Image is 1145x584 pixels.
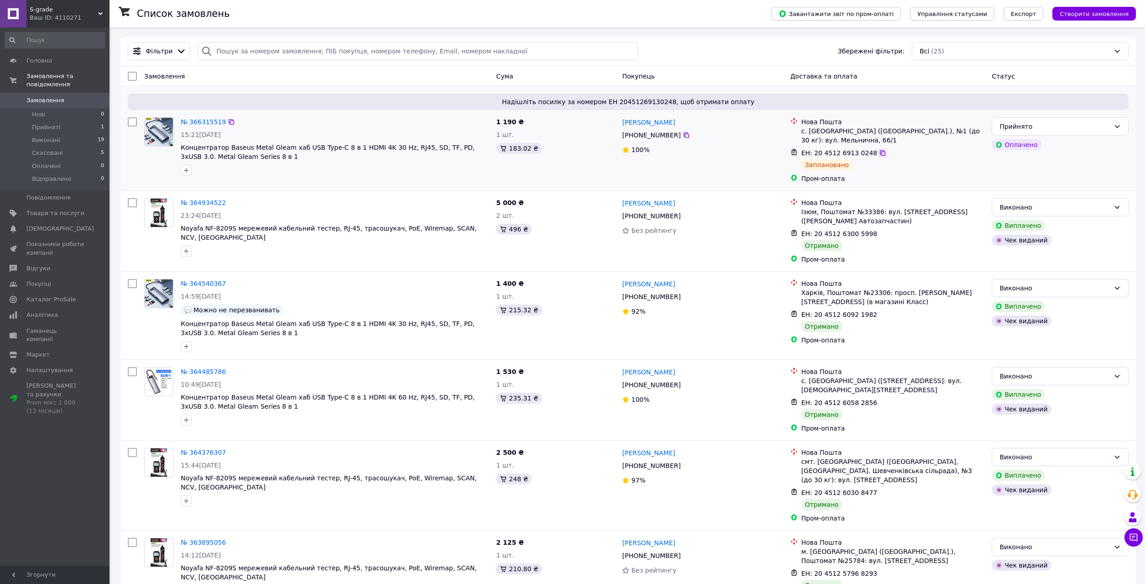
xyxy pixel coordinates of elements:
div: Прийнято [999,121,1110,132]
div: Чек виданий [992,404,1051,415]
span: 100% [631,396,649,403]
div: Нова Пошта [801,538,985,547]
span: Надішліть посилку за номером ЕН 20451269130248, щоб отримати оплату [131,97,1125,106]
span: Noyafa NF-8209S мережевий кабельний тестер, RJ-45, трасошукач, PoE, Wiremap, SCAN, NCV, [GEOGRAPH... [181,474,477,491]
span: 2 125 ₴ [496,539,524,546]
span: 1 шт. [496,381,514,388]
a: [PERSON_NAME] [622,118,675,127]
div: смт. [GEOGRAPHIC_DATA] ([GEOGRAPHIC_DATA], [GEOGRAPHIC_DATA]. Шевченківська сільрада), №3 (до 30 ... [801,457,985,484]
span: 14:59[DATE] [181,293,221,300]
span: 2 500 ₴ [496,449,524,456]
span: Фільтри [146,47,173,56]
div: с. [GEOGRAPHIC_DATA] ([GEOGRAPHIC_DATA].), №1 (до 30 кг): вул. Мельнична, 66/1 [801,126,985,145]
img: Фото товару [145,279,173,308]
a: № 364934522 [181,199,226,206]
a: Noyafa NF-8209S мережевий кабельний тестер, RJ-45, трасошукач, PoE, Wiremap, SCAN, NCV, [GEOGRAPH... [181,564,477,581]
div: Prom мікс 1 000 (13 місяців) [26,399,84,415]
span: 15:21[DATE] [181,131,221,138]
span: Відправлено [32,175,72,183]
a: № 363895056 [181,539,226,546]
button: Чат з покупцем [1124,528,1143,547]
div: Харків, Поштомат №23306: просп. [PERSON_NAME][STREET_ADDRESS] (в магазині Класс) [801,288,985,306]
span: Cума [496,73,513,80]
div: с. [GEOGRAPHIC_DATA] ([STREET_ADDRESS]: вул. [DEMOGRAPHIC_DATA][STREET_ADDRESS] [801,376,985,395]
span: Експорт [1011,11,1036,17]
span: 100% [631,146,649,153]
span: 0 [101,110,104,119]
div: Виплачено [992,389,1045,400]
a: Концентратор Baseus Metal Gleam хаб USB Type-C 8 в 1 HDMI 4K 30 Hz, RJ45, SD, TF, PD, 3xUSB 3.0. ... [181,144,475,160]
span: Статус [992,73,1015,80]
div: 210.80 ₴ [496,563,542,574]
a: [PERSON_NAME] [622,199,675,208]
span: 92% [631,308,645,315]
span: [DEMOGRAPHIC_DATA] [26,225,94,233]
div: Отримано [801,321,842,332]
img: Фото товару [151,199,167,227]
span: Завантажити звіт по пром-оплаті [779,10,894,18]
div: Нова Пошта [801,117,985,126]
div: Пром-оплата [801,424,985,433]
div: [PHONE_NUMBER] [620,210,682,222]
a: Концентратор Baseus Metal Gleam хаб USB Type-C 8 в 1 HDMI 4K 60 Hz, RJ45, SD, TF, PD, 3xUSB 3.0. ... [181,394,475,410]
div: Виконано [999,371,1110,381]
span: 19 [98,136,104,144]
div: Заплановано [801,159,853,170]
img: Фото товару [151,448,167,477]
span: [PERSON_NAME] та рахунки [26,382,84,415]
div: 235.31 ₴ [496,393,542,404]
button: Завантажити звіт по пром-оплаті [771,7,901,21]
button: Управління статусами [910,7,994,21]
span: Замовлення [144,73,185,80]
a: Фото товару [144,279,173,308]
a: Створити замовлення [1043,10,1136,17]
span: ЕН: 20 4512 6030 8477 [801,489,878,496]
span: Виконані [32,136,60,144]
div: Нова Пошта [801,198,985,207]
span: Налаштування [26,366,73,374]
div: Нова Пошта [801,367,985,376]
div: Виконано [999,283,1110,293]
a: [PERSON_NAME] [622,448,675,458]
span: 10:49[DATE] [181,381,221,388]
span: 1 [101,123,104,132]
span: Управління статусами [917,11,987,17]
span: 1 530 ₴ [496,368,524,375]
span: Товари та послуги [26,209,84,217]
span: 23:24[DATE] [181,212,221,219]
span: Показники роботи компанії [26,240,84,257]
span: Створити замовлення [1060,11,1129,17]
div: Чек виданий [992,235,1051,246]
div: [PHONE_NUMBER] [620,549,682,562]
a: [PERSON_NAME] [622,368,675,377]
span: Noyafa NF-8209S мережевий кабельний тестер, RJ-45, трасошукач, PoE, Wiremap, SCAN, NCV, [GEOGRAPH... [181,225,477,241]
span: 97% [631,477,645,484]
span: Нові [32,110,45,119]
span: 0 [101,162,104,170]
span: Скасовані [32,149,63,157]
span: 1 шт. [496,131,514,138]
div: Чек виданий [992,560,1051,571]
a: Фото товару [144,538,173,567]
div: [PHONE_NUMBER] [620,290,682,303]
div: Чек виданий [992,484,1051,495]
span: ЕН: 20 4512 6300 5998 [801,230,878,237]
img: :speech_balloon: [184,306,192,314]
a: [PERSON_NAME] [622,538,675,547]
div: [PHONE_NUMBER] [620,379,682,391]
div: Нова Пошта [801,279,985,288]
div: 248 ₴ [496,474,532,484]
a: № 364376307 [181,449,226,456]
button: Створити замовлення [1052,7,1136,21]
span: Замовлення [26,96,64,105]
span: 0 [101,175,104,183]
div: Виплачено [992,301,1045,312]
div: Виплачено [992,220,1045,231]
div: Отримано [801,240,842,251]
span: Концентратор Baseus Metal Gleam хаб USB Type-C 8 в 1 HDMI 4K 30 Hz, RJ45, SD, TF, PD, 3xUSB 3.0. ... [181,320,475,337]
div: Виконано [999,542,1110,552]
div: Ізюм, Поштомат №33386: вул. [STREET_ADDRESS] ([PERSON_NAME] Автозапчастин) [801,207,985,226]
span: Всі [920,47,929,56]
span: ЕН: 20 4512 6058 2856 [801,399,878,406]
